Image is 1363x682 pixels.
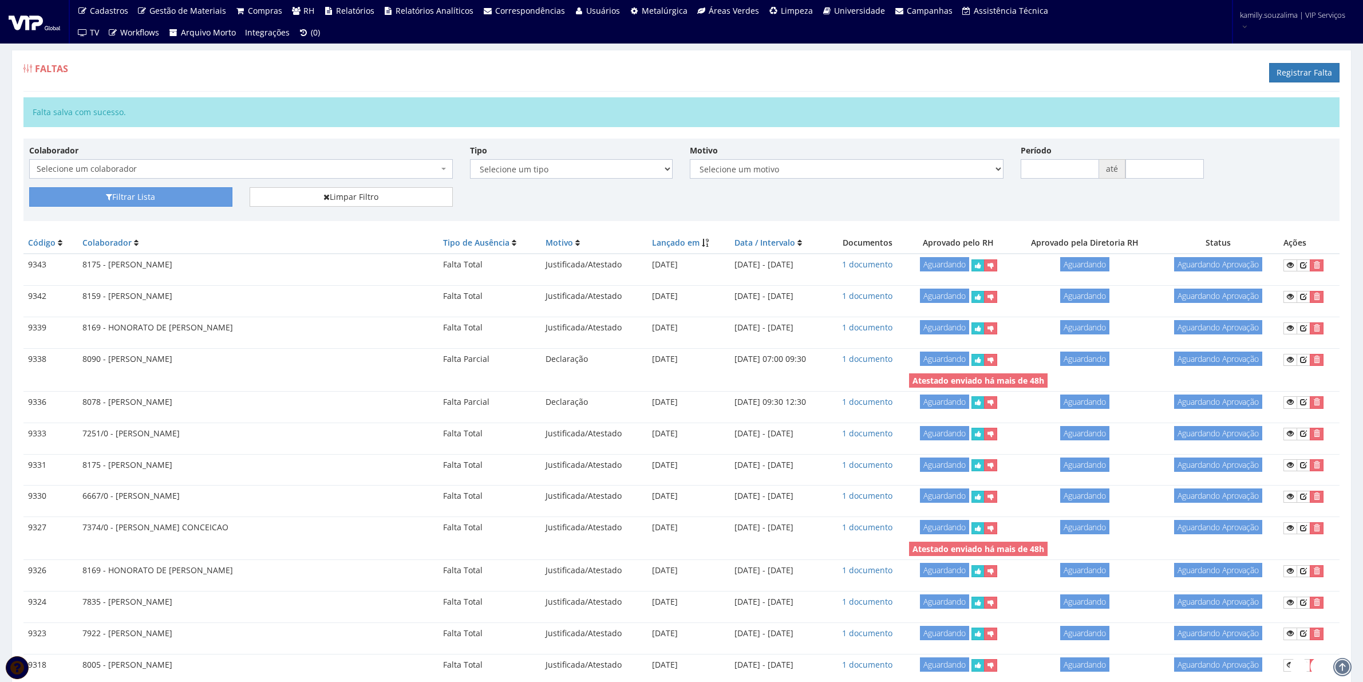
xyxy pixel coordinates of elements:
td: Falta Parcial [438,348,542,370]
td: Falta Total [438,517,542,539]
td: Falta Total [438,454,542,476]
td: 9333 [23,423,78,444]
td: 8159 - [PERSON_NAME] [78,286,438,308]
td: Falta Total [438,591,542,613]
span: Faltas [35,62,68,75]
label: Motivo [690,145,718,156]
a: 1 documento [842,628,892,638]
td: [DATE] [647,654,729,676]
span: RH [303,5,314,16]
span: Aguardando Aprovação [1174,426,1262,440]
td: 8005 - [PERSON_NAME] [78,654,438,676]
a: 1 documento [842,459,892,470]
th: Aprovado pelo RH [904,232,1012,254]
td: Justificada/Atestado [541,654,647,676]
span: Aguardando [920,458,969,472]
td: [DATE] [647,286,729,308]
td: Justificada/Atestado [541,423,647,444]
span: Relatórios Analíticos [396,5,473,16]
span: Gestão de Materiais [149,5,226,16]
td: [DATE] - [DATE] [730,254,831,276]
td: [DATE] 09:30 12:30 [730,391,831,413]
span: (0) [311,27,320,38]
th: Aprovado pela Diretoria RH [1012,232,1157,254]
td: Falta Total [438,423,542,444]
td: [DATE] - [DATE] [730,560,831,582]
a: Limpar Filtro [250,187,453,207]
a: 1 documento [842,353,892,364]
td: [DATE] [647,454,729,476]
span: Universidade [834,5,885,16]
span: Aguardando [1060,320,1109,334]
td: Falta Total [438,317,542,339]
td: 6667/0 - [PERSON_NAME] [78,486,438,507]
a: Data / Intervalo [734,237,795,248]
td: Falta Total [438,254,542,276]
td: [DATE] - [DATE] [730,454,831,476]
td: 7922 - [PERSON_NAME] [78,622,438,644]
a: TV [73,22,104,44]
span: até [1099,159,1125,179]
span: Limpeza [781,5,813,16]
a: 1 documento [842,428,892,439]
span: Aguardando [1060,257,1109,271]
td: Falta Total [438,622,542,644]
a: Workflows [104,22,164,44]
span: Cadastros [90,5,128,16]
span: Aguardando [1060,488,1109,503]
td: 8078 - [PERSON_NAME] [78,391,438,413]
a: 1 documento [842,596,892,607]
span: Aguardando [920,289,969,303]
td: Justificada/Atestado [541,454,647,476]
span: Aguardando [1060,563,1109,577]
strong: Atestado enviado há mais de 48h [912,543,1044,554]
td: 9331 [23,454,78,476]
td: [DATE] - [DATE] [730,654,831,676]
span: Aguardando [920,563,969,577]
span: Aguardando Aprovação [1174,352,1262,366]
div: Falta salva com sucesso. [23,97,1340,127]
td: [DATE] - [DATE] [730,423,831,444]
img: logo [9,13,60,30]
a: 1 documento [842,490,892,501]
td: 9327 [23,517,78,539]
span: Aguardando Aprovação [1174,626,1262,640]
span: Campanhas [907,5,953,16]
span: Aguardando [1060,626,1109,640]
span: Aguardando Aprovação [1174,488,1262,503]
td: 8175 - [PERSON_NAME] [78,454,438,476]
span: Aguardando [1060,458,1109,472]
a: 1 documento [842,659,892,670]
span: Selecione um colaborador [29,159,453,179]
a: 1 documento [842,396,892,407]
td: 7251/0 - [PERSON_NAME] [78,423,438,444]
label: Período [1021,145,1052,156]
span: Relatórios [336,5,374,16]
label: Colaborador [29,145,78,156]
span: Aguardando Aprovação [1174,594,1262,609]
a: 1 documento [842,522,892,533]
span: Aguardando Aprovação [1174,458,1262,472]
a: Código [28,237,56,248]
span: Aguardando Aprovação [1174,657,1262,672]
td: Declaração [541,391,647,413]
span: Aguardando [1060,426,1109,440]
td: 9324 [23,591,78,613]
span: Aguardando Aprovação [1174,520,1262,534]
a: 1 documento [842,322,892,333]
td: Falta Total [438,286,542,308]
span: Aguardando [920,594,969,609]
strong: Atestado enviado há mais de 48h [912,375,1044,386]
td: 9336 [23,391,78,413]
td: 9339 [23,317,78,339]
td: Justificada/Atestado [541,591,647,613]
span: TV [90,27,99,38]
td: Falta Total [438,560,542,582]
span: Integrações [245,27,290,38]
span: Selecione um colaborador [37,163,438,175]
a: 1 documento [842,565,892,575]
span: Aguardando [920,352,969,366]
td: Justificada/Atestado [541,254,647,276]
span: Aguardando [1060,395,1109,409]
td: 9318 [23,654,78,676]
